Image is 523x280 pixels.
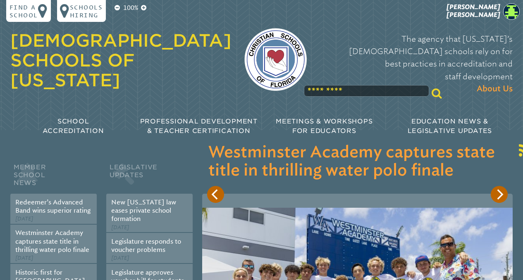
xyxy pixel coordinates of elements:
[43,117,104,135] span: School Accreditation
[10,161,97,194] h2: Member School News
[15,229,89,254] a: Westminster Academy captures state title in thrilling water polo finale
[111,255,129,261] span: [DATE]
[207,186,224,203] button: Previous
[10,3,38,19] p: Find a school
[276,117,373,135] span: Meetings & Workshops for Educators
[503,3,520,20] img: 24142bfe7d2133fa3eb776f837185eae
[10,30,232,90] a: [DEMOGRAPHIC_DATA] Schools of [US_STATE]
[15,255,33,261] span: [DATE]
[244,28,307,91] img: csf-logo-web-colors.png
[111,198,176,223] a: New [US_STATE] law eases private school formation
[70,3,103,19] p: Schools Hiring
[208,144,506,180] h3: Westminster Academy captures state title in thrilling water polo finale
[111,224,129,230] span: [DATE]
[15,198,91,214] a: Redeemer’s Advanced Band wins superior rating
[106,161,193,194] h2: Legislative Updates
[111,237,181,254] a: Legislature responds to voucher problems
[408,117,492,135] span: Education News & Legislative Updates
[491,186,508,203] button: Next
[447,3,500,19] span: [PERSON_NAME] [PERSON_NAME]
[477,83,513,95] span: About Us
[122,3,140,13] p: 100%
[15,216,33,222] span: [DATE]
[140,117,258,135] span: Professional Development & Teacher Certification
[320,33,513,96] p: The agency that [US_STATE]’s [DEMOGRAPHIC_DATA] schools rely on for best practices in accreditati...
